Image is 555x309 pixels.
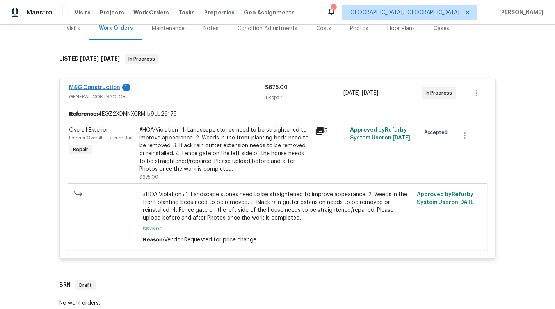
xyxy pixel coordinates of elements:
span: Reason: [143,237,164,243]
span: [PERSON_NAME] [496,9,543,16]
div: 1 [122,84,130,91]
span: GENERAL_CONTRACTOR [69,93,265,101]
span: In Progress [426,89,455,97]
div: Notes [203,25,219,32]
span: - [343,89,378,97]
span: - [80,56,120,61]
div: Cases [434,25,449,32]
span: Exterior Overall - Exterior Unit [69,136,133,140]
b: Reference: [69,110,98,118]
span: Overall Exterior [69,127,108,133]
div: Work Orders [99,24,133,32]
div: 1 Repair [265,94,343,102]
span: Approved by Refurby System User on [417,192,476,205]
span: [DATE] [101,56,120,61]
div: Floor Plans [387,25,415,32]
span: Projects [100,9,124,16]
div: 4EGZ2XDMNXCRM-b9cb26175 [60,107,495,121]
span: Draft [76,281,95,289]
h6: LISTED [59,54,120,64]
span: In Progress [125,55,158,63]
div: 5 [331,5,336,13]
span: Geo Assignments [244,9,295,16]
span: Vendor Requested for price change [164,237,256,243]
span: [DATE] [458,200,476,205]
span: $675.00 [143,225,413,233]
h6: BRN [59,280,71,290]
div: Maintenance [152,25,185,32]
span: [DATE] [80,56,99,61]
span: Visits [75,9,91,16]
div: LISTED [DATE]-[DATE]In Progress [57,46,498,71]
span: Approved by Refurby System User on [350,127,410,141]
span: Accepted [424,129,451,136]
span: [DATE] [393,135,410,141]
span: [DATE] [343,90,360,96]
div: #HOA-Violation : 1. Landscape stones need to be straightened to improve appearance. 2. Weeds in t... [139,126,310,173]
span: Maestro [27,9,52,16]
span: Properties [204,9,235,16]
span: Repair [70,146,91,154]
div: Photos [350,25,368,32]
div: Costs [316,25,331,32]
div: Visits [66,25,80,32]
span: #HOA-Violation : 1. Landscape stones need to be straightened to improve appearance. 2. Weeds in t... [143,191,413,222]
span: Tasks [178,10,195,15]
div: 5 [315,126,345,136]
div: Condition Adjustments [237,25,297,32]
span: Work Orders [133,9,169,16]
div: BRN Draft [57,273,498,298]
a: M&G Construction [69,85,120,90]
div: No work orders. [59,299,496,307]
span: [GEOGRAPHIC_DATA], [GEOGRAPHIC_DATA] [349,9,459,16]
span: $675.00 [139,175,158,179]
span: [DATE] [362,90,378,96]
span: $675.00 [265,85,288,90]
